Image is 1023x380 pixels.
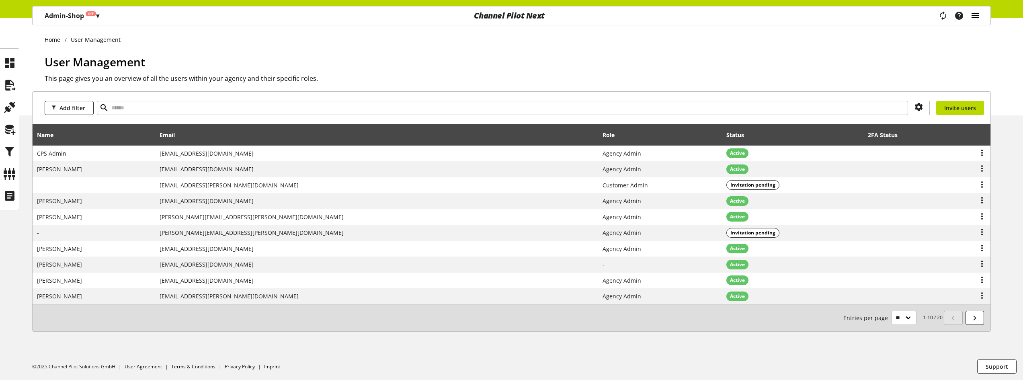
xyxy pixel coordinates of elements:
div: Role [603,131,623,139]
a: Home [45,35,65,44]
span: Customer Admin [603,181,648,189]
li: ©2025 Channel Pilot Solutions GmbH [32,363,125,370]
span: [EMAIL_ADDRESS][PERSON_NAME][DOMAIN_NAME] [160,181,299,189]
nav: main navigation [32,6,991,25]
a: Invite users [936,101,984,115]
span: [EMAIL_ADDRESS][DOMAIN_NAME] [160,277,254,284]
span: - [37,229,39,236]
span: Active [730,261,745,268]
div: Email [160,131,183,139]
a: Privacy Policy [225,363,255,370]
span: Add filter [59,104,85,112]
span: User Management [45,54,145,70]
span: [EMAIL_ADDRESS][DOMAIN_NAME] [160,245,254,253]
span: Entries per page [843,314,891,322]
span: [PERSON_NAME] [37,261,82,268]
span: Agency Admin [603,197,641,205]
span: Agency Admin [603,292,641,300]
span: Active [730,293,745,300]
span: [PERSON_NAME] [37,213,82,221]
span: - [37,181,39,189]
span: Active [730,166,745,173]
span: [PERSON_NAME][EMAIL_ADDRESS][PERSON_NAME][DOMAIN_NAME] [160,213,344,221]
span: [PERSON_NAME] [37,197,82,205]
button: Add filter [45,101,94,115]
span: Active [730,197,745,205]
span: [PERSON_NAME][EMAIL_ADDRESS][PERSON_NAME][DOMAIN_NAME] [160,229,344,236]
span: Agency Admin [603,277,641,284]
span: [PERSON_NAME] [37,277,82,284]
span: ▾ [96,11,99,20]
div: Status [726,131,752,139]
span: Off [88,11,94,16]
span: Agency Admin [603,229,641,236]
a: User Agreement [125,363,162,370]
span: [EMAIL_ADDRESS][PERSON_NAME][DOMAIN_NAME] [160,292,299,300]
span: [EMAIL_ADDRESS][DOMAIN_NAME] [160,150,254,157]
span: Invitation pending [730,181,775,189]
span: Active [730,150,745,157]
span: Active [730,245,745,252]
span: [PERSON_NAME] [37,245,82,253]
span: Agency Admin [603,165,641,173]
span: [PERSON_NAME] [37,165,82,173]
small: 1-10 / 20 [843,311,943,325]
span: [EMAIL_ADDRESS][DOMAIN_NAME] [160,197,254,205]
span: [PERSON_NAME] [37,292,82,300]
p: Admin-Shop [45,11,99,21]
span: [EMAIL_ADDRESS][DOMAIN_NAME] [160,261,254,268]
span: CPS Admin [37,150,66,157]
h2: This page gives you an overview of all the users within your agency and their specific roles. [45,74,991,83]
span: Agency Admin [603,245,641,253]
span: Agency Admin [603,213,641,221]
div: Name [37,131,62,139]
button: Support [977,359,1017,374]
a: Imprint [264,363,280,370]
div: 2FA Status [868,127,947,143]
span: Invite users [944,104,976,112]
a: Terms & Conditions [171,363,215,370]
span: [EMAIL_ADDRESS][DOMAIN_NAME] [160,165,254,173]
span: Support [986,362,1008,371]
span: Active [730,213,745,220]
span: Agency Admin [603,150,641,157]
span: Active [730,277,745,284]
span: Invitation pending [730,229,775,236]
